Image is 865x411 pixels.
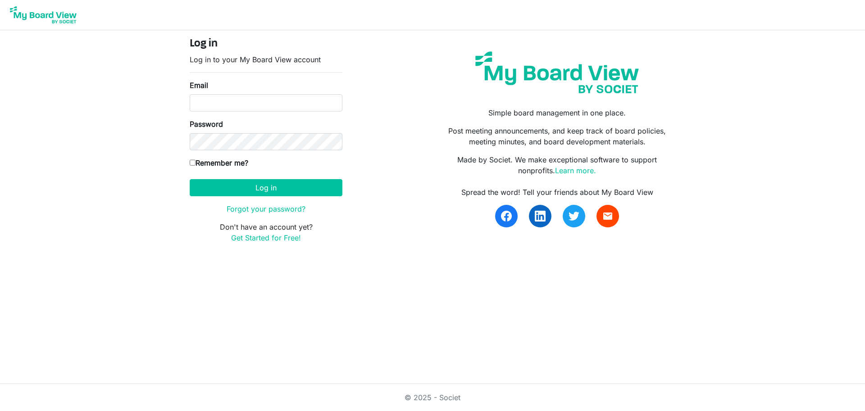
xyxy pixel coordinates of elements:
div: Spread the word! Tell your friends about My Board View [439,187,675,198]
span: email [602,211,613,222]
img: linkedin.svg [535,211,546,222]
label: Remember me? [190,157,248,168]
a: Get Started for Free! [231,233,301,242]
label: Email [190,80,208,91]
button: Log in [190,179,342,196]
h4: Log in [190,37,342,51]
img: facebook.svg [501,211,512,222]
a: © 2025 - Societ [405,393,460,402]
p: Post meeting announcements, and keep track of board policies, meeting minutes, and board developm... [439,125,675,147]
a: email [596,205,619,227]
input: Remember me? [190,160,196,166]
img: my-board-view-societ.svg [469,45,646,100]
img: My Board View Logo [7,4,79,26]
label: Password [190,119,223,129]
a: Forgot your password? [227,204,305,213]
p: Made by Societ. We make exceptional software to support nonprofits. [439,154,675,176]
img: twitter.svg [569,211,579,222]
p: Don't have an account yet? [190,222,342,243]
p: Simple board management in one place. [439,107,675,118]
p: Log in to your My Board View account [190,54,342,65]
a: Learn more. [555,166,596,175]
